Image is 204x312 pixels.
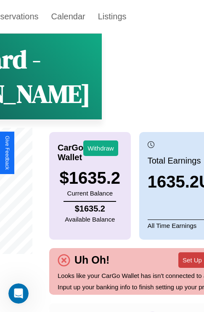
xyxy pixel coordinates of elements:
[60,188,121,199] p: Current Balance
[4,136,10,170] div: Give Feedback
[45,8,92,25] a: Calendar
[65,214,115,225] p: Available Balance
[65,204,115,214] h4: $ 1635.2
[83,140,118,156] button: Withdraw
[60,169,121,188] h3: $ 1635.2
[70,254,114,266] h4: Uh Oh!
[92,8,133,25] a: Listings
[8,283,29,304] iframe: Intercom live chat
[58,143,83,162] h4: CarGo Wallet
